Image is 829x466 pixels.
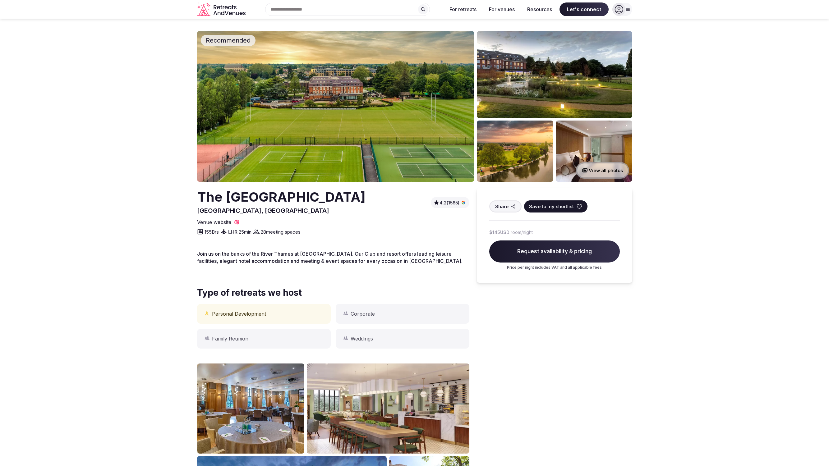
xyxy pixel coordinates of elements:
[203,36,253,45] span: Recommended
[444,2,481,16] button: For retreats
[495,203,509,210] span: Share
[205,229,219,235] span: 155 Brs
[197,363,305,454] img: Venue gallery photo
[576,162,629,179] button: View all photos
[484,2,520,16] button: For venues
[529,203,574,210] span: Save to my shortlist
[511,229,533,235] span: room/night
[489,240,620,263] span: Request availability & pricing
[477,121,553,182] img: Venue gallery photo
[197,219,240,226] a: Venue website
[433,199,467,206] button: 4.2(1565)
[477,31,632,118] img: Venue gallery photo
[197,207,329,214] span: [GEOGRAPHIC_DATA], [GEOGRAPHIC_DATA]
[197,188,366,206] h2: The [GEOGRAPHIC_DATA]
[197,2,247,16] svg: Retreats and Venues company logo
[560,2,609,16] span: Let's connect
[197,31,474,182] img: Venue cover photo
[239,229,251,235] span: 25 min
[489,229,509,235] span: $145 USD
[197,287,302,299] span: Type of retreats we host
[489,265,620,270] p: Price per night includes VAT and all applicable fees
[197,251,463,264] span: Join us on the banks of the River Thames at [GEOGRAPHIC_DATA]. Our Club and resort offers leading...
[307,363,469,454] img: Venue gallery photo
[197,219,231,226] span: Venue website
[489,200,522,212] button: Share
[201,35,256,46] div: Recommended
[522,2,557,16] button: Resources
[228,229,237,235] a: LHR
[440,200,459,206] span: 4.2 (1565)
[556,121,632,182] img: Venue gallery photo
[524,200,587,212] button: Save to my shortlist
[197,2,247,16] a: Visit the homepage
[261,229,301,235] span: 28 meeting spaces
